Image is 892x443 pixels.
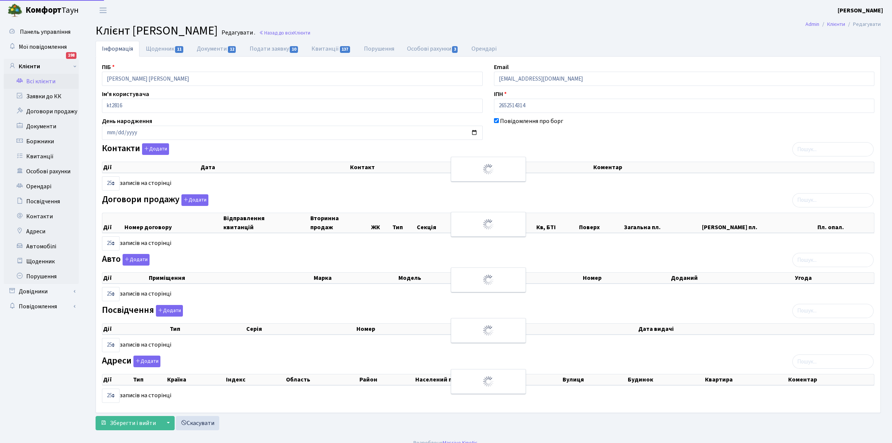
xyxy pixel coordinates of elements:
[156,305,183,317] button: Посвідчення
[124,213,223,233] th: Номер договору
[4,284,79,299] a: Довідники
[792,142,874,156] input: Пошук...
[200,162,349,173] th: Дата
[401,41,465,57] a: Особові рахунки
[132,354,160,368] a: Додати
[794,17,892,32] nav: breadcrumb
[792,253,874,267] input: Пошук...
[4,59,79,74] a: Клієнти
[4,74,79,89] a: Всі клієнти
[4,269,79,284] a: Порушення
[4,224,79,239] a: Адреси
[259,29,310,36] a: Назад до всіхКлієнти
[148,273,313,283] th: Приміщення
[349,162,593,173] th: Контакт
[4,179,79,194] a: Орендарі
[166,374,225,385] th: Країна
[102,287,120,301] select: записів на сторінці
[140,142,169,155] a: Додати
[123,254,150,266] button: Авто
[102,287,171,301] label: записів на сторінці
[4,104,79,119] a: Договори продажу
[102,389,171,403] label: записів на сторінці
[623,213,701,233] th: Загальна пл.
[133,356,160,367] button: Адреси
[452,46,458,53] span: 3
[25,4,79,17] span: Таун
[7,3,22,18] img: logo.png
[102,90,149,99] label: Ім'я користувача
[313,273,398,283] th: Марка
[494,63,509,72] label: Email
[181,194,208,206] button: Договори продажу
[285,374,359,385] th: Область
[96,22,218,39] span: Клієнт [PERSON_NAME]
[704,374,787,385] th: Квартира
[482,218,494,230] img: Обробка...
[578,213,623,233] th: Поверх
[415,374,562,385] th: Населений пункт
[817,213,874,233] th: Пл. опал.
[465,41,503,57] a: Орендарі
[701,213,817,233] th: [PERSON_NAME] пл.
[176,416,219,430] a: Скасувати
[223,213,310,233] th: Відправлення квитанцій
[245,324,355,334] th: Серія
[102,356,160,367] label: Адреси
[290,46,298,53] span: 10
[805,20,819,28] a: Admin
[310,213,371,233] th: Вторинна продаж
[96,416,161,430] button: Зберегти і вийти
[175,46,183,53] span: 11
[190,41,243,57] a: Документи
[19,43,67,51] span: Мої повідомлення
[359,374,414,385] th: Район
[220,29,255,36] small: Редагувати .
[794,273,874,283] th: Угода
[154,303,183,317] a: Додати
[4,194,79,209] a: Посвідчення
[593,162,874,173] th: Коментар
[638,324,874,334] th: Дата видачі
[494,90,507,99] label: ІПН
[132,374,166,385] th: Тип
[102,117,152,126] label: День народження
[416,213,459,233] th: Секція
[4,164,79,179] a: Особові рахунки
[4,119,79,134] a: Документи
[139,41,190,57] a: Щоденник
[340,46,350,53] span: 137
[94,4,112,17] button: Переключити навігацію
[485,324,638,334] th: Видано
[102,162,200,173] th: Дії
[4,149,79,164] a: Квитанції
[228,46,236,53] span: 12
[392,213,416,233] th: Тип
[20,28,70,36] span: Панель управління
[121,253,150,266] a: Додати
[845,20,881,29] li: Редагувати
[4,299,79,314] a: Повідомлення
[305,41,357,57] a: Квитанції
[582,273,670,283] th: Номер
[66,52,76,59] div: 198
[482,163,494,175] img: Обробка...
[482,375,494,387] img: Обробка...
[169,324,245,334] th: Тип
[627,374,704,385] th: Будинок
[180,193,208,206] a: Додати
[142,143,169,155] button: Контакти
[293,29,310,36] span: Клієнти
[102,338,171,352] label: записів на сторінці
[792,354,874,369] input: Пошук...
[482,274,494,286] img: Обробка...
[4,239,79,254] a: Автомобілі
[536,213,578,233] th: Кв, БТІ
[670,273,794,283] th: Доданий
[4,209,79,224] a: Контакти
[838,6,883,15] b: [PERSON_NAME]
[102,374,132,385] th: Дії
[398,273,504,283] th: Модель
[4,134,79,149] a: Боржники
[25,4,61,16] b: Комфорт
